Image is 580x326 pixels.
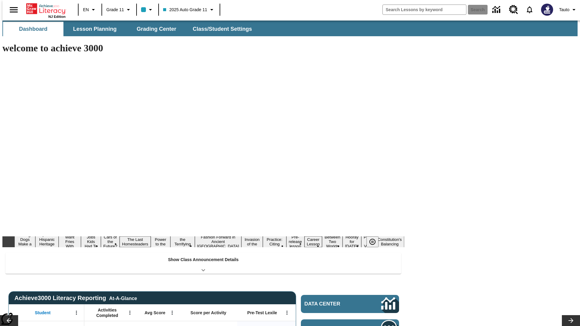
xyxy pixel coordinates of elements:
button: Slide 5 Cars of the Future? [101,234,120,249]
button: Slide 9 Fashion Forward in Ancient Rome [195,234,242,249]
button: Slide 2 ¡Viva Hispanic Heritage Month! [35,232,59,252]
h1: welcome to achieve 3000 [2,43,404,54]
button: Dashboard [3,22,63,36]
span: Grading Center [137,26,176,33]
button: Pause [366,236,379,247]
span: EN [83,7,89,13]
button: Slide 12 Pre-release lesson [286,234,304,249]
span: Lesson Planning [73,26,117,33]
a: Home [26,3,66,15]
button: Profile/Settings [557,4,580,15]
input: search field [383,5,466,14]
button: Slide 13 Career Lesson [304,236,322,247]
button: Slide 8 Attack of the Terrifying Tomatoes [170,232,195,252]
button: Open Menu [125,308,134,317]
span: Student [35,310,50,315]
span: Tauto [559,7,569,13]
button: Select a new avatar [537,2,557,18]
span: NJ Edition [48,15,66,18]
span: Data Center [304,301,361,307]
button: Open Menu [282,308,292,317]
div: Home [26,2,66,18]
button: Open Menu [168,308,177,317]
button: Lesson Planning [65,22,125,36]
span: Activities Completed [87,307,127,318]
button: Grading Center [126,22,187,36]
button: Lesson carousel, Next [562,315,580,326]
button: Class: 2025 Auto Grade 11, Select your class [161,4,217,15]
button: Slide 11 Mixed Practice: Citing Evidence [263,232,286,252]
button: Slide 14 Between Two Worlds [322,234,343,249]
button: Slide 7 Solar Power to the People [151,232,171,252]
span: Class/Student Settings [193,26,252,33]
span: Score per Activity [191,310,227,315]
div: SubNavbar [2,22,257,36]
a: Data Center [489,2,505,18]
span: Pre-Test Lexile [247,310,277,315]
button: Slide 4 Dirty Jobs Kids Had To Do [81,229,101,254]
span: Grade 11 [106,7,124,13]
div: SubNavbar [2,21,578,36]
span: Achieve3000 Literacy Reporting [14,295,137,302]
button: Grade: Grade 11, Select a grade [104,4,134,15]
button: Language: EN, Select a language [80,4,100,15]
button: Open Menu [72,308,81,317]
button: Slide 3 Do You Want Fries With That? [59,229,81,254]
button: Slide 16 Point of View [361,234,375,249]
div: Pause [366,236,385,247]
a: Notifications [522,2,537,18]
span: Avg Score [144,310,165,315]
p: Show Class Announcement Details [168,257,239,263]
button: Slide 10 The Invasion of the Free CD [241,232,263,252]
button: Class/Student Settings [188,22,257,36]
button: Slide 17 The Constitution's Balancing Act [375,232,404,252]
div: At-A-Glance [109,295,137,301]
img: Avatar [541,4,553,16]
div: Show Class Announcement Details [5,253,401,274]
a: Data Center [301,295,399,313]
a: Resource Center, Will open in new tab [505,2,522,18]
button: Open side menu [5,1,23,19]
span: Dashboard [19,26,47,33]
span: 2025 Auto Grade 11 [163,7,207,13]
button: Slide 15 Hooray for Constitution Day! [343,234,361,249]
button: Slide 6 The Last Homesteaders [120,236,151,247]
button: Slide 1 Diving Dogs Make a Splash [14,232,35,252]
button: Class color is light blue. Change class color [139,4,156,15]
